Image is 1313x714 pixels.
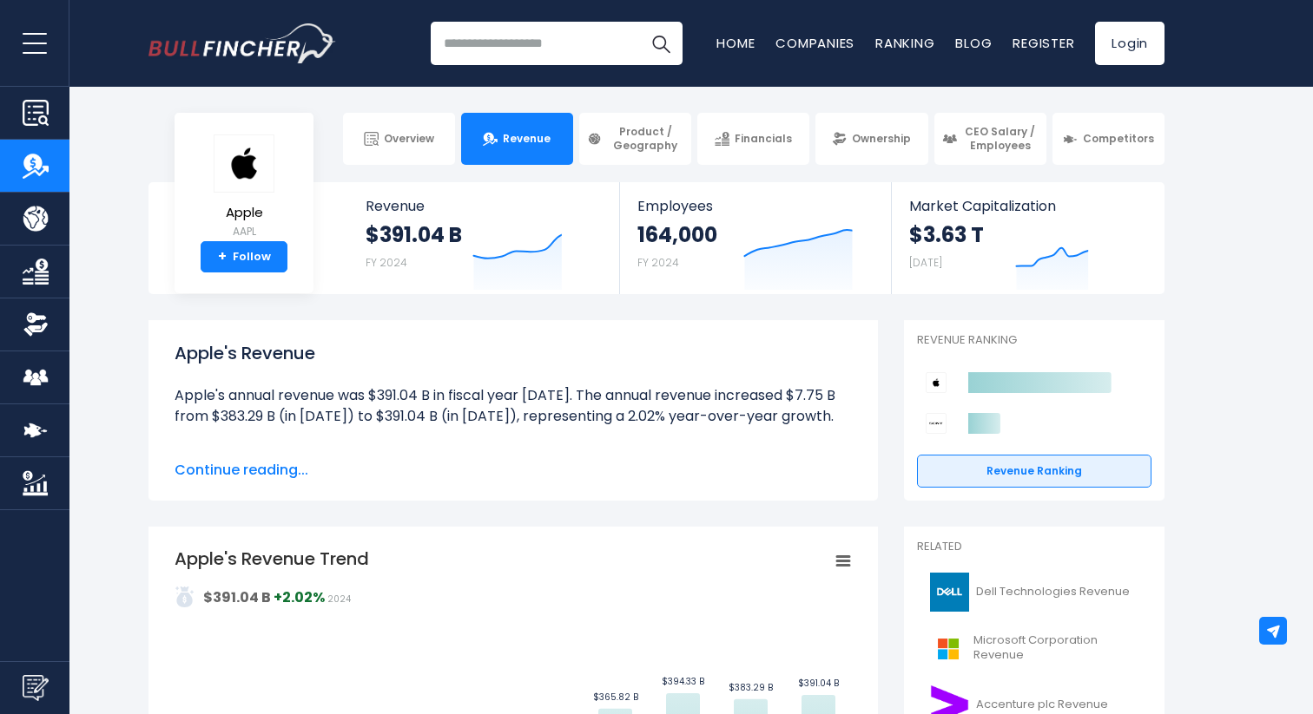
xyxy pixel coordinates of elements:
[892,182,1163,294] a: Market Capitalization $3.63 T [DATE]
[637,221,717,248] strong: 164,000
[593,691,638,704] text: $365.82 B
[175,448,852,510] li: Apple's quarterly revenue was $94.04 B in the quarter ending [DATE]. The quarterly revenue increa...
[175,460,852,481] span: Continue reading...
[926,372,947,393] img: Apple competitors logo
[955,34,992,52] a: Blog
[962,125,1039,152] span: CEO Salary / Employees
[503,132,551,146] span: Revenue
[639,22,683,65] button: Search
[366,198,603,214] span: Revenue
[875,34,934,52] a: Ranking
[175,586,195,607] img: addasd
[716,34,755,52] a: Home
[1013,34,1074,52] a: Register
[620,182,890,294] a: Employees 164,000 FY 2024
[1095,22,1165,65] a: Login
[218,249,227,265] strong: +
[214,206,274,220] span: Apple
[213,134,275,242] a: Apple AAPL
[201,241,287,272] a: +Follow
[175,547,369,571] tspan: Apple's Revenue Trend
[23,311,49,337] img: Ownership
[607,125,683,152] span: Product / Geography
[175,385,852,427] li: Apple's annual revenue was $391.04 B in fiscal year [DATE]. The annual revenue increased $7.75 B ...
[148,23,336,63] img: Bullfincher logo
[927,573,971,612] img: DELL logo
[735,132,792,146] span: Financials
[927,629,968,668] img: MSFT logo
[917,625,1151,672] a: Microsoft Corporation Revenue
[366,255,407,270] small: FY 2024
[274,587,325,607] strong: +2.02%
[917,455,1151,488] a: Revenue Ranking
[934,113,1046,165] a: CEO Salary / Employees
[148,23,335,63] a: Go to homepage
[662,675,704,688] text: $394.33 B
[909,198,1145,214] span: Market Capitalization
[1083,132,1154,146] span: Competitors
[917,540,1151,554] p: Related
[203,587,271,607] strong: $391.04 B
[815,113,927,165] a: Ownership
[579,113,691,165] a: Product / Geography
[637,198,873,214] span: Employees
[798,677,839,690] text: $391.04 B
[909,255,942,270] small: [DATE]
[461,113,573,165] a: Revenue
[348,182,620,294] a: Revenue $391.04 B FY 2024
[917,333,1151,348] p: Revenue Ranking
[926,413,947,434] img: Sony Group Corporation competitors logo
[327,593,351,606] span: 2024
[852,132,911,146] span: Ownership
[637,255,679,270] small: FY 2024
[366,221,462,248] strong: $391.04 B
[909,221,984,248] strong: $3.63 T
[775,34,854,52] a: Companies
[1052,113,1165,165] a: Competitors
[697,113,809,165] a: Financials
[175,340,852,366] h1: Apple's Revenue
[214,224,274,239] small: AAPL
[917,568,1151,616] a: Dell Technologies Revenue
[729,681,773,694] text: $383.29 B
[384,132,434,146] span: Overview
[343,113,455,165] a: Overview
